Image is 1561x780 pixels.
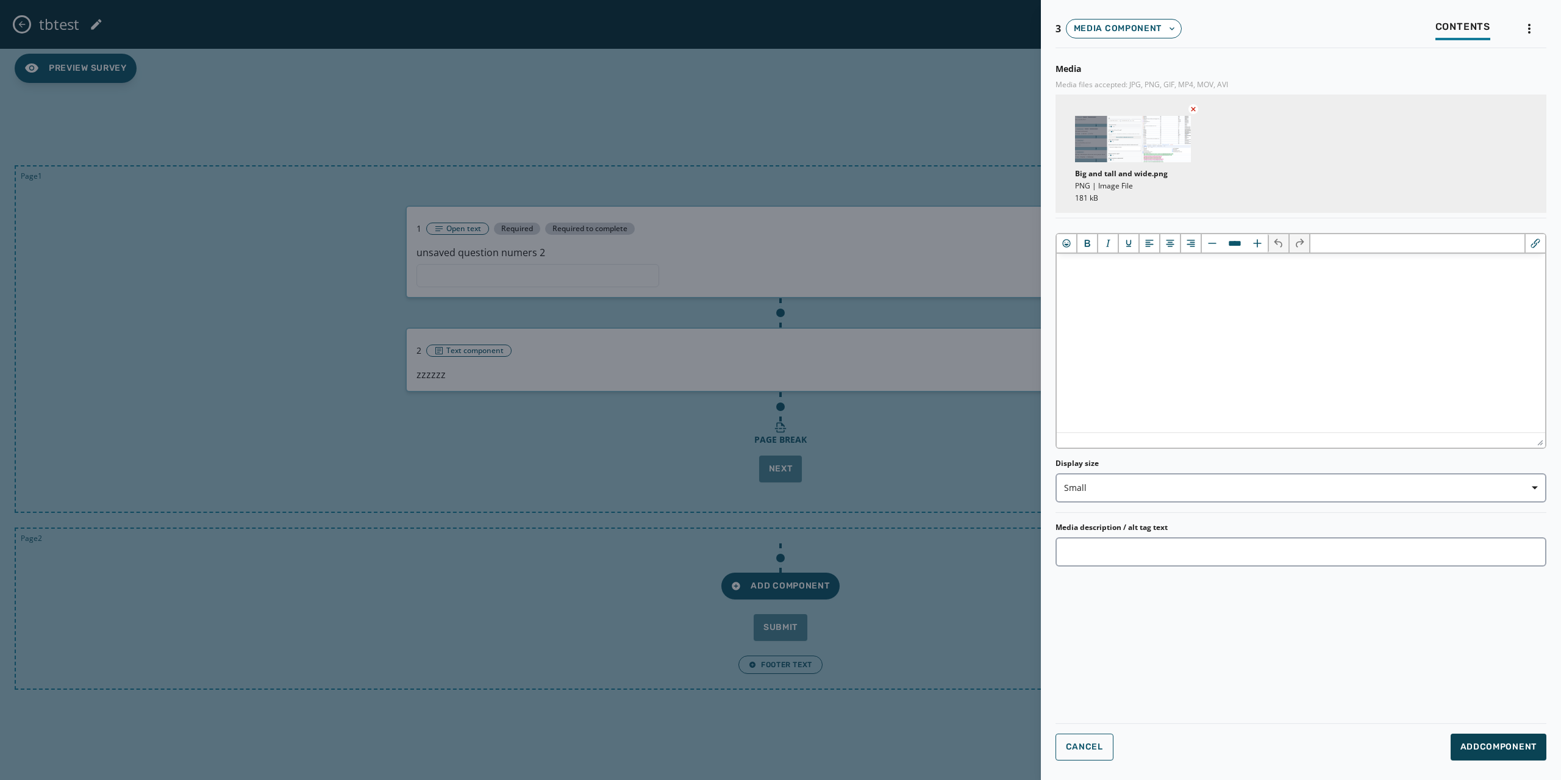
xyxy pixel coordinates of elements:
span: Media component [1074,23,1162,35]
img: Thumbnail [1075,116,1191,162]
body: Rich Text Area [10,10,479,20]
button: Undo [1269,234,1290,252]
label: Display size [1056,459,1546,468]
button: Decrease font size [1202,234,1223,252]
span: Cancel [1066,742,1103,752]
p: PNG | Image File [1075,181,1191,191]
button: AddComponent [1451,734,1546,760]
button: Redo [1290,234,1310,252]
div: Press the Up and Down arrow keys to resize the editor. [1537,435,1543,446]
span: Add Component [1460,741,1537,753]
button: Align center [1160,234,1181,252]
button: Align right [1181,234,1202,252]
button: Small [1056,473,1546,503]
button: Contents [1426,15,1500,43]
button: Media component [1066,19,1182,38]
button: Underline [1119,234,1140,252]
span: Contents [1435,21,1490,33]
p: Big and tall and wide.png [1075,169,1191,179]
p: 181 kB [1075,193,1191,203]
button: Align left [1140,234,1160,252]
span: Media files accepted: JPG, PNG, GIF, MP4, MOV, AVI [1056,80,1546,90]
span: Small [1064,482,1538,494]
button: Insert/edit link [1524,234,1545,252]
button: Italic [1098,234,1119,252]
button: Emojis [1057,234,1077,252]
label: Media description / alt tag text [1056,523,1168,532]
iframe: Rich Text Area [1057,254,1545,432]
button: Bold [1077,234,1098,252]
button: Cancel [1056,734,1113,760]
span: 3 [1056,21,1061,36]
button: Increase font size [1247,234,1268,252]
button: Remove file [1188,104,1198,114]
div: Media [1056,63,1546,75]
